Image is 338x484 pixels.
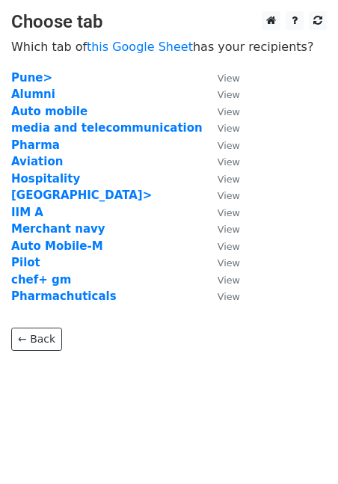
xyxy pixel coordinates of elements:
[203,206,240,219] a: View
[11,222,105,236] a: Merchant navy
[203,222,240,236] a: View
[87,40,193,54] a: this Google Sheet
[203,189,240,202] a: View
[203,239,240,253] a: View
[218,140,240,151] small: View
[11,11,327,33] h3: Choose tab
[11,39,327,55] p: Which tab of has your recipients?
[203,273,240,287] a: View
[203,256,240,269] a: View
[203,121,240,135] a: View
[11,172,80,186] a: Hospitality
[11,239,103,253] a: Auto Mobile-M
[11,121,203,135] a: media and telecommunication
[11,138,60,152] a: Pharma
[203,88,240,101] a: View
[218,207,240,218] small: View
[11,290,117,303] a: Pharmachuticals
[203,155,240,168] a: View
[11,155,63,168] a: Aviation
[203,138,240,152] a: View
[11,206,43,219] a: IIM A
[11,273,71,287] a: chef+ gm
[218,241,240,252] small: View
[11,71,52,85] a: Pune>
[203,105,240,118] a: View
[218,291,240,302] small: View
[218,275,240,286] small: View
[218,224,240,235] small: View
[218,106,240,117] small: View
[11,256,40,269] a: Pilot
[11,105,87,118] a: Auto mobile
[203,71,240,85] a: View
[203,172,240,186] a: View
[218,190,240,201] small: View
[218,174,240,185] small: View
[218,257,240,269] small: View
[218,156,240,168] small: View
[218,89,240,100] small: View
[203,290,240,303] a: View
[11,189,152,202] a: [GEOGRAPHIC_DATA]>
[11,328,62,351] a: ← Back
[11,88,55,101] a: Alumni
[218,73,240,84] small: View
[218,123,240,134] small: View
